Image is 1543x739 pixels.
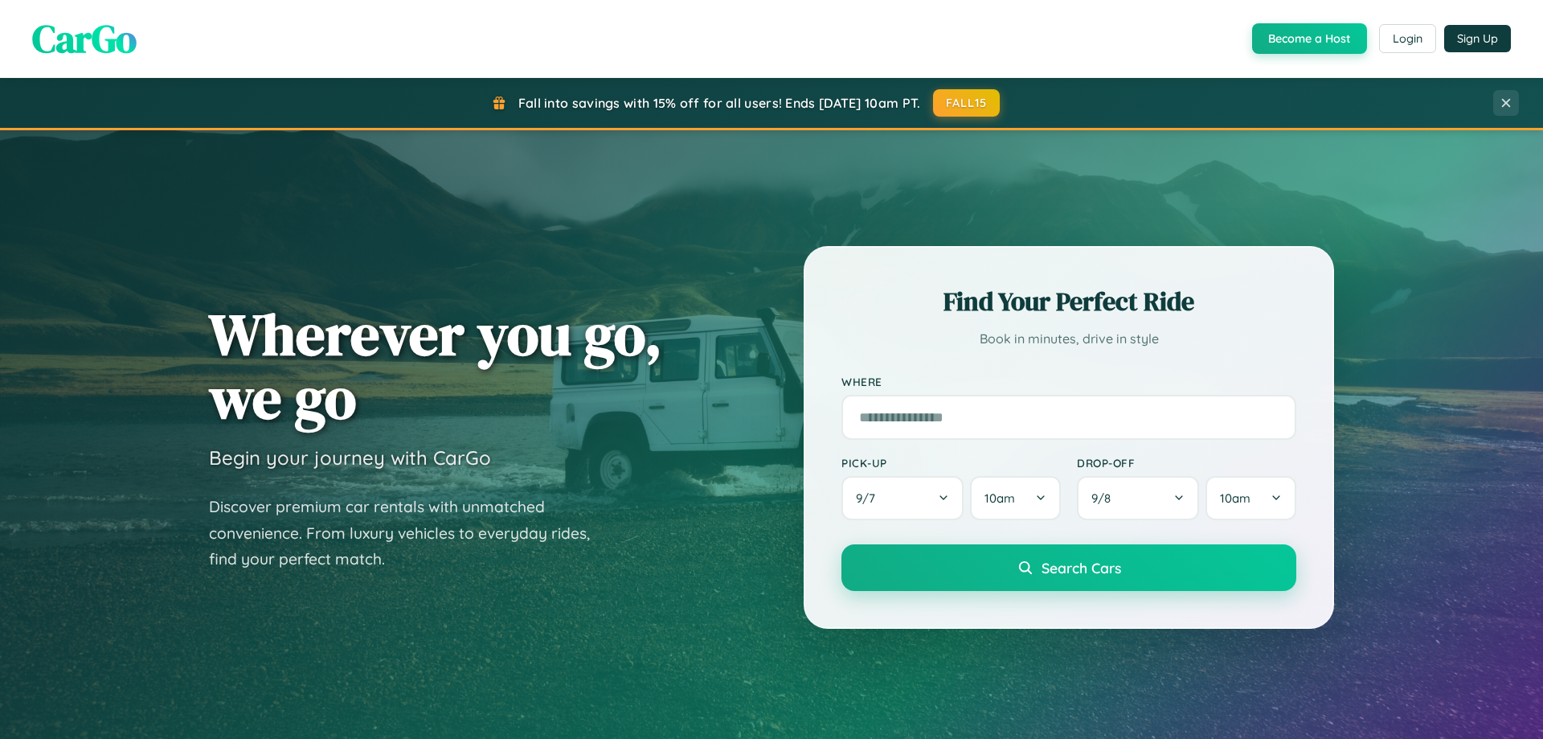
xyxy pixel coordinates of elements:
[209,302,662,429] h1: Wherever you go, we go
[1205,476,1296,520] button: 10am
[841,456,1061,470] label: Pick-up
[209,445,491,470] h3: Begin your journey with CarGo
[209,494,611,573] p: Discover premium car rentals with unmatched convenience. From luxury vehicles to everyday rides, ...
[1077,456,1296,470] label: Drop-off
[841,375,1296,388] label: Where
[841,284,1296,319] h2: Find Your Perfect Ride
[1444,25,1511,52] button: Sign Up
[841,544,1296,591] button: Search Cars
[32,12,137,65] span: CarGo
[841,327,1296,351] p: Book in minutes, drive in style
[1220,491,1250,506] span: 10am
[970,476,1061,520] button: 10am
[933,89,1001,117] button: FALL15
[856,491,883,506] span: 9 / 7
[1252,23,1367,54] button: Become a Host
[1379,24,1436,53] button: Login
[841,476,964,520] button: 9/7
[518,95,921,111] span: Fall into savings with 15% off for all users! Ends [DATE] 10am PT.
[1042,559,1121,577] span: Search Cars
[1091,491,1119,506] span: 9 / 8
[984,491,1015,506] span: 10am
[1077,476,1199,520] button: 9/8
